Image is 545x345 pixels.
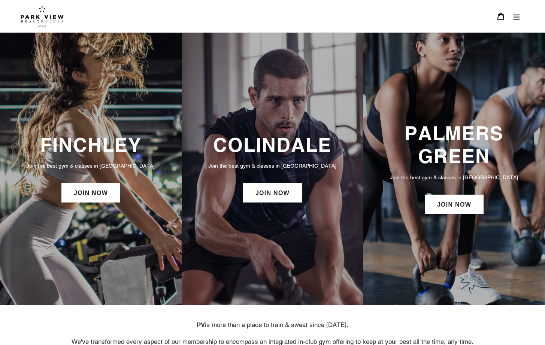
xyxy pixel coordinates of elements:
[425,195,484,214] a: JOIN NOW: Palmers Green Membership
[197,321,205,328] strong: PV
[509,8,524,24] button: Menu
[21,6,64,27] img: Park view health clubs is a gym near you.
[7,133,174,156] h3: FINCHLEY
[7,162,174,170] p: Join the best gym & classes in [GEOGRAPHIC_DATA]
[189,133,356,156] h3: COLINDALE
[371,173,538,181] p: Join the best gym & classes in [GEOGRAPHIC_DATA]
[243,183,302,202] a: JOIN NOW: Colindale Membership
[61,183,120,202] a: JOIN NOW: Finchley Membership
[69,320,477,330] p: is more than a place to train & sweat since [DATE].
[189,162,356,170] p: Join the best gym & classes in [GEOGRAPHIC_DATA]
[371,122,538,168] h3: PALMERS GREEN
